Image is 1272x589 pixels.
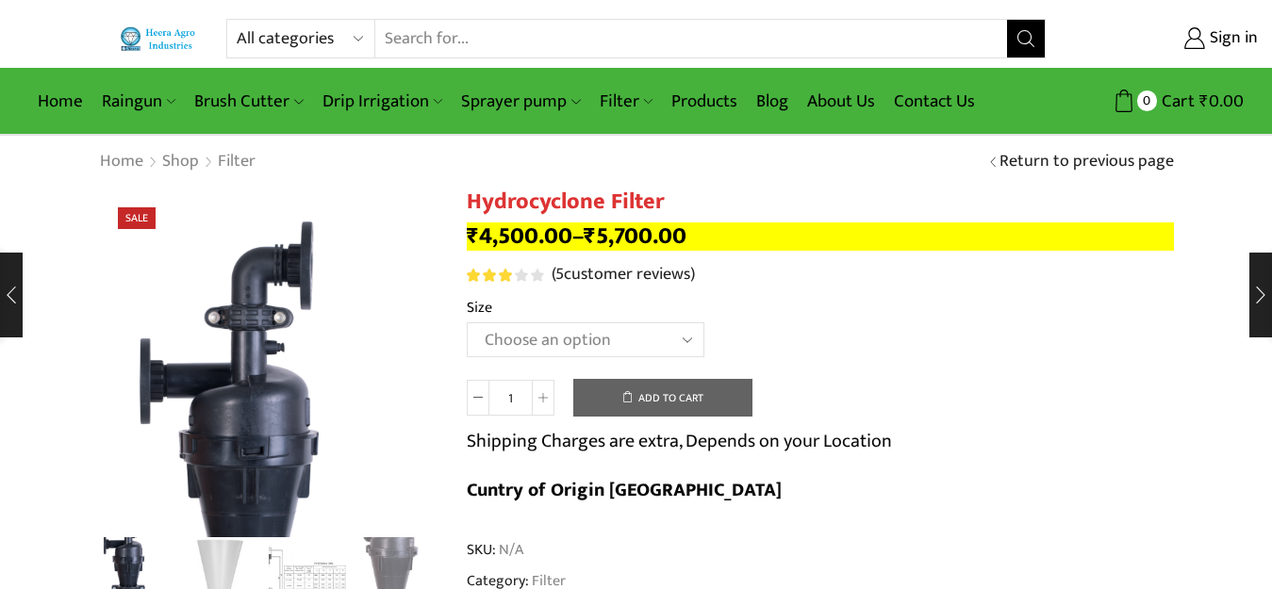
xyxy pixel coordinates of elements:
[496,539,523,561] span: N/A
[467,426,892,456] p: Shipping Charges are extra, Depends on your Location
[217,150,256,174] a: Filter
[161,150,200,174] a: Shop
[1074,22,1258,56] a: Sign in
[467,539,1174,561] span: SKU:
[884,79,984,123] a: Contact Us
[467,297,492,319] label: Size
[467,222,1174,251] p: –
[99,150,256,174] nav: Breadcrumb
[375,20,1007,57] input: Search for...
[590,79,662,123] a: Filter
[467,269,516,282] span: Rated out of 5 based on customer ratings
[489,380,532,416] input: Product quantity
[452,79,589,123] a: Sprayer pump
[467,269,547,282] span: 5
[1205,26,1258,51] span: Sign in
[1137,90,1157,110] span: 0
[1065,84,1244,119] a: 0 Cart ₹0.00
[747,79,798,123] a: Blog
[584,217,596,255] span: ₹
[1157,89,1195,114] span: Cart
[798,79,884,123] a: About Us
[555,260,564,288] span: 5
[584,217,686,255] bdi: 5,700.00
[467,217,479,255] span: ₹
[1199,87,1209,116] span: ₹
[467,188,1174,216] h1: Hydrocyclone Filter
[467,217,572,255] bdi: 4,500.00
[118,207,156,229] span: Sale
[467,269,543,282] div: Rated 3.20 out of 5
[1199,87,1244,116] bdi: 0.00
[552,263,695,287] a: (5customer reviews)
[662,79,747,123] a: Products
[573,379,752,417] button: Add to cart
[185,79,312,123] a: Brush Cutter
[313,79,452,123] a: Drip Irrigation
[467,474,782,506] b: Cuntry of Origin [GEOGRAPHIC_DATA]
[1007,20,1045,57] button: Search button
[28,79,92,123] a: Home
[999,150,1174,174] a: Return to previous page
[99,150,144,174] a: Home
[92,79,185,123] a: Raingun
